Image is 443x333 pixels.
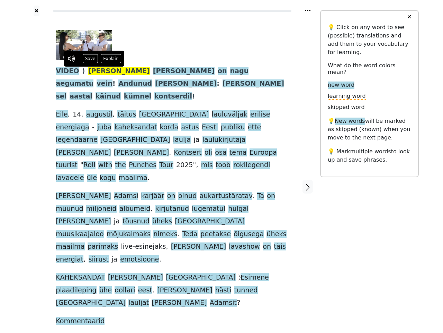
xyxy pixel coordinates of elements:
[56,205,83,213] span: müünud
[248,123,261,132] span: ette
[215,286,232,295] span: hästi
[328,23,411,57] p: 💡 Click on any word to see (possible) translations and add them to your vocabulary for learning.
[274,242,286,251] span: täis
[223,79,284,88] span: [PERSON_NAME]
[56,273,105,282] span: KAHEKSANDAT
[114,123,157,132] span: kaheksandat
[97,123,111,132] span: juba
[56,317,105,326] span: Kommentaarid
[328,117,411,142] p: 💡 will be marked as skipped (known) when you move to the next page.
[80,161,83,170] span: "
[83,54,98,63] button: Save
[119,205,150,213] span: albumeid
[128,299,149,307] span: lauljat
[166,273,236,282] span: [GEOGRAPHIC_DATA]
[56,110,68,119] span: Eile
[112,79,116,88] span: !
[234,230,264,239] span: õigusega
[56,242,84,251] span: maailma
[112,110,115,119] span: ,
[152,299,207,307] span: [PERSON_NAME]
[159,161,173,170] span: Tour
[97,79,112,88] span: vein
[238,273,241,282] span: 〉
[267,192,275,200] span: on
[166,242,168,251] span: ,
[202,123,218,132] span: Eesti
[328,93,366,100] span: learning word
[228,205,248,213] span: hulgal
[83,161,96,170] span: Roll
[73,110,81,119] span: 14
[56,161,78,170] span: tuurist
[175,217,245,226] span: [GEOGRAPHIC_DATA]
[215,148,227,157] span: osa
[229,148,247,157] span: tema
[56,136,98,144] span: legendaarne
[212,110,247,119] span: lauluväljak
[99,286,112,295] span: ühe
[159,255,161,264] span: .
[233,161,270,170] span: rokilegendi
[138,286,152,295] span: eest
[174,148,201,157] span: Kontsert
[266,230,286,239] span: üheks
[153,230,177,239] span: nimeks
[56,230,104,239] span: muusikaajaloo
[120,255,159,264] span: emotsioone
[328,82,354,89] span: new word
[230,67,248,76] span: nagu
[152,217,172,226] span: üheks
[263,242,271,251] span: on
[56,255,83,264] span: energiat
[192,92,195,101] span: !
[153,67,215,76] span: [PERSON_NAME]
[328,147,411,164] p: 💡 Mark to look up and save phrases.
[88,242,118,251] span: parimaks
[176,161,193,170] span: 2025
[141,192,164,200] span: karjäär
[68,110,70,119] span: ,
[403,11,416,23] button: ✕
[155,79,217,88] span: [PERSON_NAME]
[107,230,151,239] span: mõjukaimaks
[56,192,111,200] span: [PERSON_NAME]
[221,123,245,132] span: publiku
[119,174,147,182] span: maailma
[218,67,227,76] span: on
[114,217,120,226] span: ja
[87,174,97,182] span: üle
[192,205,225,213] span: lugematul
[114,148,169,157] span: [PERSON_NAME]
[115,286,135,295] span: dollari
[56,286,97,295] span: plaadileping
[115,161,126,170] span: the
[82,67,85,76] span: ⟩
[173,136,191,144] span: laulja
[181,123,199,132] span: astus
[328,62,411,75] h6: What do the word colors mean?
[56,123,89,132] span: energiaga
[200,192,252,200] span: aukartustäratav
[234,286,258,295] span: tunned
[96,92,121,101] span: käinud
[335,118,365,125] span: New words
[117,110,136,119] span: täitus
[56,79,93,88] span: aegumatu
[178,192,197,200] span: olnud
[56,148,111,157] span: [PERSON_NAME]
[150,205,152,213] span: ,
[129,161,156,170] span: Punches
[241,273,269,282] span: Esimene
[237,299,240,307] span: ?
[210,299,237,307] span: Adamsit
[98,161,112,170] span: with
[193,161,198,170] span: ",
[202,136,246,144] span: laulukirjutaja
[154,92,192,101] span: kontserdil
[147,174,150,182] span: .
[56,30,112,60] img: 17077827t1hd952.png
[86,110,112,119] span: augustil
[152,286,154,295] span: .
[88,67,150,76] span: [PERSON_NAME]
